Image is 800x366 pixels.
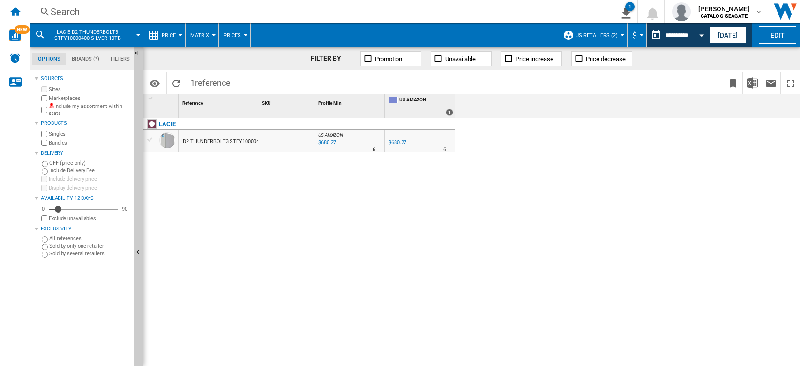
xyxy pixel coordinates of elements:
input: Sold by only one retailer [42,244,48,250]
md-tab-item: Options [32,53,66,65]
div: $680.27 [387,138,406,147]
input: Bundles [41,140,47,146]
button: Open calendar [693,25,710,42]
input: Display delivery price [41,215,47,221]
span: Promotion [375,55,402,62]
div: Profile Min Sort None [316,94,384,109]
div: 90 [120,206,130,213]
div: Products [41,120,130,127]
input: Include Delivery Fee [42,168,48,175]
input: OFF (price only) [42,161,48,167]
span: Price decrease [586,55,626,62]
div: US retailers (2) [563,23,622,47]
label: Marketplaces [49,95,130,102]
div: Delivery [41,150,130,157]
input: Sold by several retailers [42,252,48,258]
button: Edit [759,26,796,44]
button: Options [145,75,164,91]
span: [PERSON_NAME] [698,4,749,14]
label: All references [49,235,130,242]
button: Maximize [781,72,800,94]
button: Price increase [501,51,562,66]
div: Search [51,5,586,18]
input: Include my assortment within stats [41,104,47,116]
button: [DATE] [709,26,747,44]
button: Hide [134,47,145,64]
span: LACIE D2 THUNDERBOLT3 STFY10000400 SILVER 10TB [50,29,125,41]
div: Sort None [180,94,258,109]
div: Exclusivity [41,225,130,233]
span: Reference [182,100,203,106]
div: Prices [224,23,246,47]
div: SKU Sort None [260,94,314,109]
span: SKU [262,100,271,106]
div: $680.27 [389,139,406,145]
div: Sort None [260,94,314,109]
span: US AMAZON [318,132,343,137]
div: Delivery Time : 6 days [373,145,375,154]
input: Sites [41,86,47,92]
div: D2 THUNDERBOLT3 STFY10000400 SILVER 10TB [183,131,295,152]
div: Delivery Time : 6 days [443,145,446,154]
button: md-calendar [647,26,665,45]
label: OFF (price only) [49,160,130,167]
button: Bookmark this report [724,72,742,94]
input: Include delivery price [41,176,47,182]
button: Price [162,23,180,47]
input: Display delivery price [41,185,47,191]
span: Matrix [190,32,209,38]
div: LACIE D2 THUNDERBOLT3 STFY10000400 SILVER 10TB [35,23,138,47]
button: Download in Excel [743,72,762,94]
md-tab-item: Filters [105,53,135,65]
img: wise-card.svg [9,29,21,41]
div: This report is based on a date in the past. [647,23,707,47]
img: mysite-not-bg-18x18.png [49,103,54,108]
label: Singles [49,130,130,137]
span: Profile Min [318,100,342,106]
span: $ [632,30,637,40]
button: Promotion [360,51,421,66]
label: Sites [49,86,130,93]
div: Sort None [316,94,384,109]
div: 1 offers sold by US AMAZON [446,109,453,116]
button: LACIE D2 THUNDERBOLT3 STFY10000400 SILVER 10TB [50,23,135,47]
span: NEW [15,25,30,34]
span: Price [162,32,176,38]
div: FILTER BY [311,54,351,63]
div: Sort None [159,94,178,109]
input: Marketplaces [41,95,47,101]
button: Price decrease [571,51,632,66]
button: US retailers (2) [576,23,622,47]
img: profile.jpg [672,2,691,21]
label: Display delivery price [49,184,130,191]
input: Singles [41,131,47,137]
span: Price increase [516,55,553,62]
span: reference [195,78,231,88]
span: Prices [224,32,241,38]
div: Availability 12 Days [41,195,130,202]
md-slider: Availability [49,205,118,214]
label: Include my assortment within stats [49,103,130,117]
label: Bundles [49,139,130,146]
button: Matrix [190,23,214,47]
button: $ [632,23,642,47]
div: Sources [41,75,130,83]
img: alerts-logo.svg [9,53,21,64]
span: Unavailable [445,55,476,62]
label: Include Delivery Fee [49,167,130,174]
b: CATALOG SEAGATE [701,13,748,19]
label: Sold by several retailers [49,250,130,257]
div: 0 [39,206,47,213]
div: Last updated : Friday, 26 September 2025 18:34 [317,138,336,147]
button: Reload [167,72,186,94]
div: Price [148,23,180,47]
div: 1 [625,2,635,11]
img: excel-24x24.png [747,77,758,89]
div: Reference Sort None [180,94,258,109]
label: Exclude unavailables [49,215,130,222]
input: All references [42,236,48,243]
md-tab-item: Brands (*) [66,53,105,65]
